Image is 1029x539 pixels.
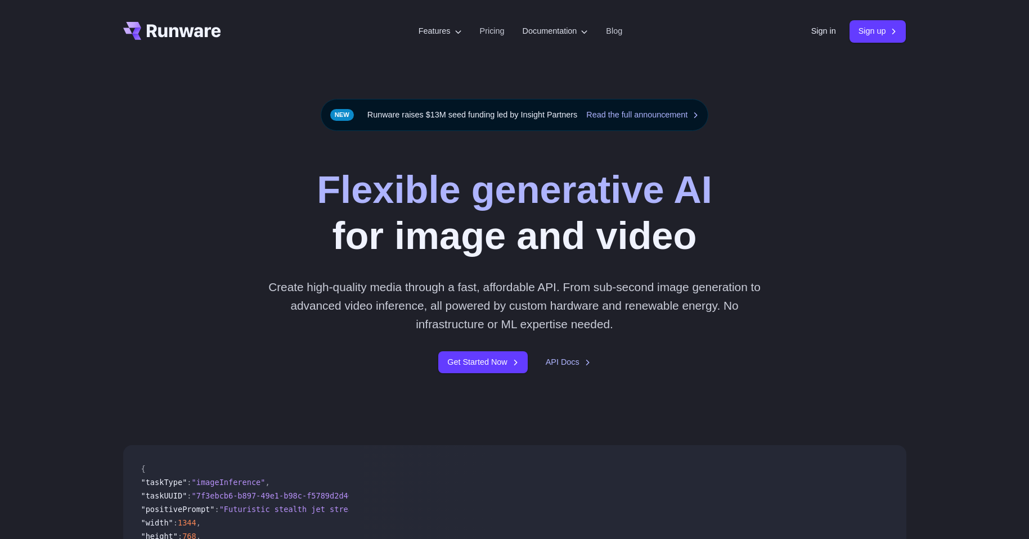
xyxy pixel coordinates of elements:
p: Create high-quality media through a fast, affordable API. From sub-second image generation to adv... [264,278,765,334]
a: Go to / [123,22,221,40]
a: Blog [606,25,622,38]
span: , [196,518,201,527]
div: Runware raises $13M seed funding led by Insight Partners [321,99,709,131]
a: Get Started Now [438,351,527,373]
span: "Futuristic stealth jet streaking through a neon-lit cityscape with glowing purple exhaust" [219,505,639,514]
a: Read the full announcement [586,108,699,121]
span: : [187,491,191,500]
span: : [187,478,191,487]
a: Sign up [850,20,906,42]
span: "positivePrompt" [141,505,215,514]
a: API Docs [546,356,591,369]
span: { [141,464,146,473]
span: "taskType" [141,478,187,487]
span: : [214,505,219,514]
span: : [173,518,178,527]
span: 1344 [178,518,196,527]
span: , [265,478,269,487]
strong: Flexible generative AI [317,168,712,211]
a: Pricing [480,25,505,38]
h1: for image and video [317,167,712,260]
span: "taskUUID" [141,491,187,500]
a: Sign in [811,25,836,38]
span: "width" [141,518,173,527]
label: Documentation [523,25,588,38]
span: "7f3ebcb6-b897-49e1-b98c-f5789d2d40d7" [192,491,367,500]
span: "imageInference" [192,478,266,487]
label: Features [419,25,462,38]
